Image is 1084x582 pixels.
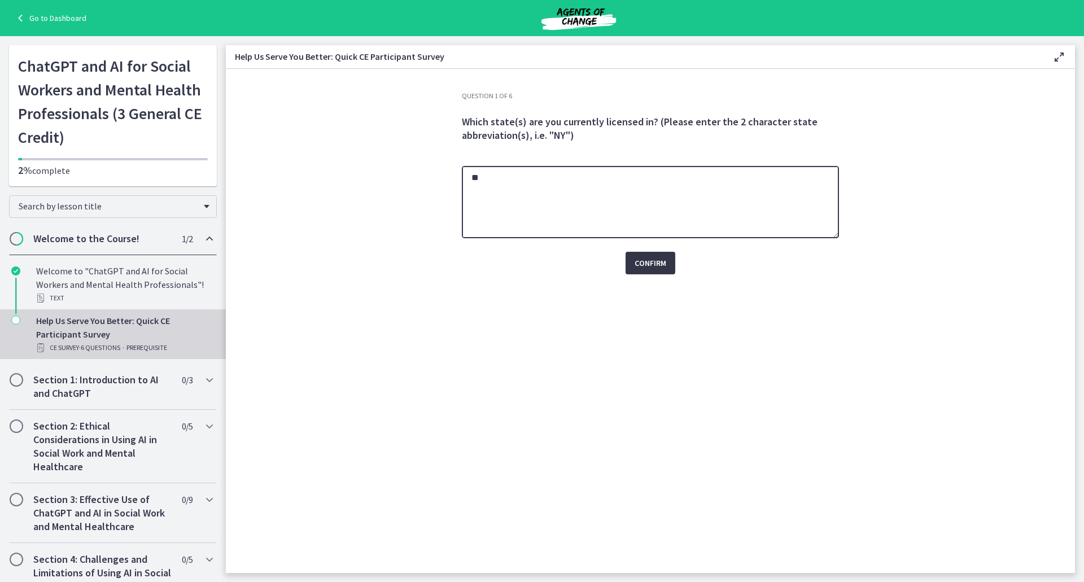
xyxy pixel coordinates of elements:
[123,341,124,355] span: ·
[511,5,646,32] img: Agents of Change
[626,252,675,274] button: Confirm
[9,195,217,218] div: Search by lesson title
[235,50,1034,63] h3: Help Us Serve You Better: Quick CE Participant Survey
[182,493,193,506] span: 0 / 9
[182,232,193,246] span: 1 / 2
[126,341,167,355] span: PREREQUISITE
[14,11,86,25] a: Go to Dashboard
[182,553,193,566] span: 0 / 5
[18,164,32,177] span: 2%
[18,54,208,149] h1: ChatGPT and AI for Social Workers and Mental Health Professionals (3 General CE Credit)
[11,266,20,275] i: Completed
[36,264,212,305] div: Welcome to "ChatGPT and AI for Social Workers and Mental Health Professionals"!
[182,419,193,433] span: 0 / 5
[33,493,171,533] h2: Section 3: Effective Use of ChatGPT and AI in Social Work and Mental Healthcare
[19,200,198,212] span: Search by lesson title
[462,115,818,142] span: Which state(s) are you currently licensed in? (Please enter the 2 character state abbreviation(s)...
[36,291,212,305] div: Text
[635,256,666,270] span: Confirm
[33,232,171,246] h2: Welcome to the Course!
[462,91,839,100] h3: Question 1 of 6
[36,314,212,355] div: Help Us Serve You Better: Quick CE Participant Survey
[79,341,120,355] span: · 6 Questions
[33,373,171,400] h2: Section 1: Introduction to AI and ChatGPT
[36,341,212,355] div: CE Survey
[182,373,193,387] span: 0 / 3
[18,164,208,177] p: complete
[33,419,171,474] h2: Section 2: Ethical Considerations in Using AI in Social Work and Mental Healthcare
